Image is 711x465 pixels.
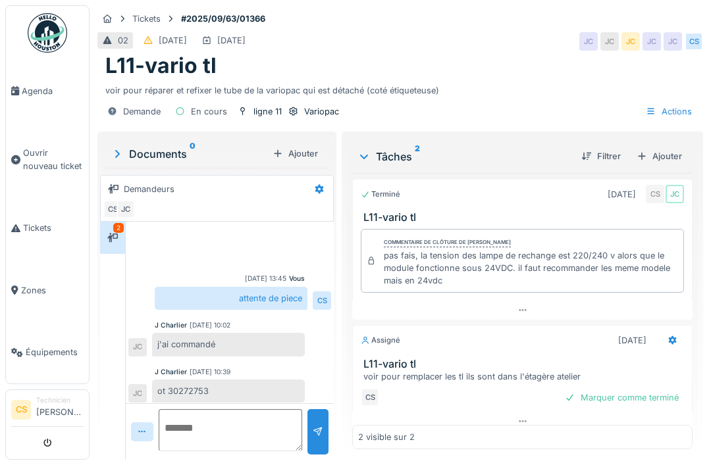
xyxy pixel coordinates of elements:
[11,400,31,420] li: CS
[600,32,619,51] div: JC
[289,274,305,283] div: Vous
[132,12,161,25] div: Tickets
[685,32,703,51] div: CS
[6,197,89,259] a: Tickets
[6,122,89,197] a: Ouvrir nouveau ticket
[576,147,626,165] div: Filtrer
[118,34,128,47] div: 02
[253,105,282,118] div: ligne 11
[560,389,684,406] div: Marquer comme terminé
[666,185,684,203] div: JC
[111,146,267,162] div: Documents
[11,395,84,427] a: CS Technicien[PERSON_NAME]
[384,249,678,287] div: pas fais, la tension des lampe de rechange est 220/240 v alors que le module fonctionne sous 24VD...
[159,34,187,47] div: [DATE]
[28,13,67,53] img: Badge_color-CXgf-gQk.svg
[6,60,89,122] a: Agenda
[26,346,84,358] span: Équipements
[357,149,571,164] div: Tâches
[155,287,307,310] div: attente de piece
[103,200,122,218] div: CS
[304,105,339,118] div: Variopac
[190,367,230,377] div: [DATE] 10:39
[361,335,400,346] div: Assigné
[155,367,187,377] div: J Charlier
[124,183,174,195] div: Demandeurs
[190,146,196,162] sup: 0
[123,105,161,118] div: Demande
[36,395,84,424] li: [PERSON_NAME]
[6,322,89,384] a: Équipements
[190,320,230,330] div: [DATE] 10:02
[621,32,640,51] div: JC
[664,32,682,51] div: JC
[191,105,227,118] div: En cours
[361,189,400,200] div: Terminé
[105,53,217,78] h1: L11-vario tl
[646,185,664,203] div: CS
[6,259,89,322] a: Zones
[384,238,511,247] div: Commentaire de clôture de [PERSON_NAME]
[105,79,695,97] div: voir pour réparer et refixer le tube de la variopac qui est détaché (coté étiqueteuse)
[128,338,147,356] div: JC
[36,395,84,405] div: Technicien
[245,274,286,283] div: [DATE] 13:45
[176,12,271,25] strong: #2025/09/63/01366
[361,388,379,406] div: CS
[640,102,698,121] div: Actions
[155,320,187,330] div: J Charlier
[415,149,420,164] sup: 2
[21,284,84,297] span: Zones
[23,222,84,234] span: Tickets
[618,334,646,347] div: [DATE]
[358,431,415,443] div: 2 visible sur 2
[313,291,331,310] div: CS
[23,147,84,172] span: Ouvrir nouveau ticket
[643,32,661,51] div: JC
[152,333,305,356] div: j'ai commandé
[113,223,124,233] div: 2
[117,200,135,218] div: JC
[22,85,84,97] span: Agenda
[608,188,636,201] div: [DATE]
[631,147,687,165] div: Ajouter
[267,145,323,162] div: Ajouter
[128,384,147,403] div: JC
[363,370,687,383] div: voir pour remplacer les tl ils sont dans l'étagère atelier
[217,34,246,47] div: [DATE]
[363,211,687,224] h3: L11-vario tl
[579,32,598,51] div: JC
[152,379,305,403] div: ot 30272753
[363,358,687,370] h3: L11-vario tl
